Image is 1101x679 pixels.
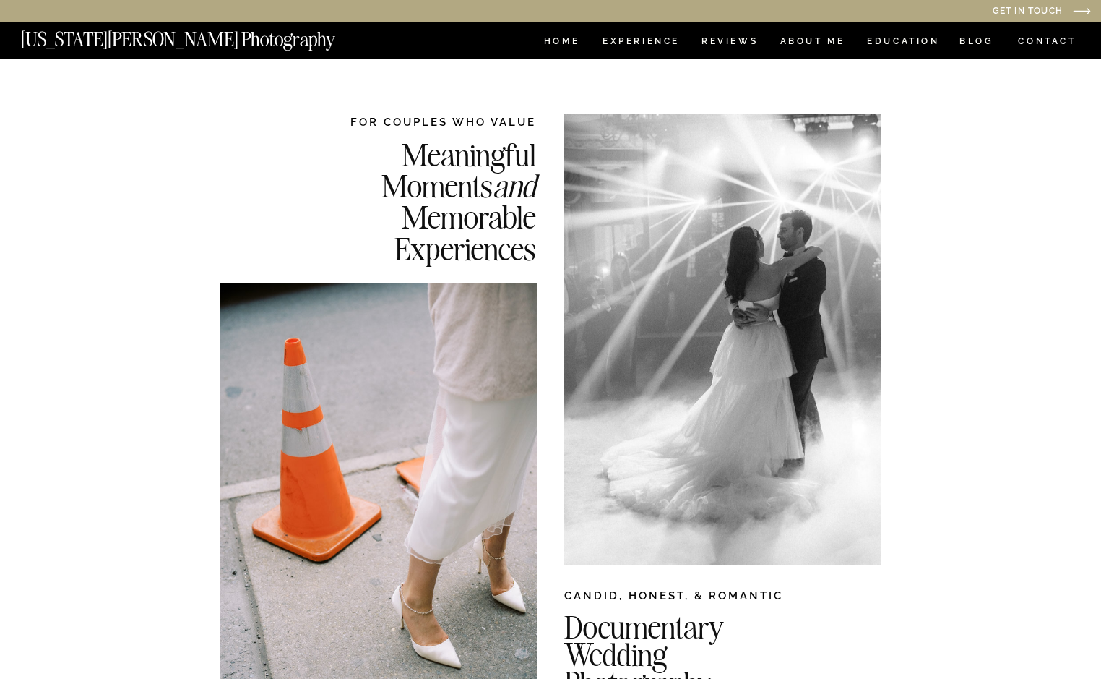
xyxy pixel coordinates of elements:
a: ABOUT ME [780,37,845,49]
a: HOME [541,37,582,49]
a: Experience [603,37,678,49]
a: BLOG [959,37,994,49]
h2: CANDID, HONEST, & ROMANTIC [564,588,881,610]
a: Get in Touch [845,7,1063,17]
h2: Meaningful Moments Memorable Experiences [308,139,536,262]
a: REVIEWS [701,37,756,49]
a: EDUCATION [865,37,941,49]
a: [US_STATE][PERSON_NAME] Photography [21,30,384,42]
i: and [493,166,536,205]
a: CONTACT [1017,33,1077,49]
h2: FOR COUPLES WHO VALUE [308,114,536,129]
